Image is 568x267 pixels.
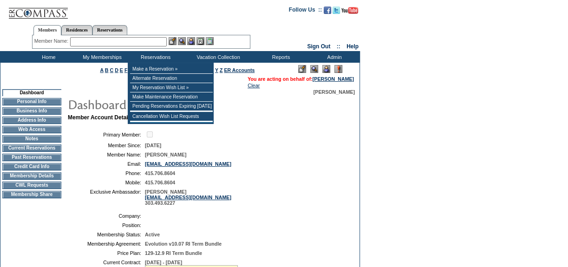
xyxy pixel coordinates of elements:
[289,6,322,17] td: Follow Us ::
[21,51,74,63] td: Home
[34,37,70,45] div: Member Name:
[2,182,61,189] td: CWL Requests
[307,51,360,63] td: Admin
[2,191,61,198] td: Membership Share
[145,250,202,256] span: 129-12.9 RI Term Bundle
[115,67,118,73] a: D
[2,117,61,124] td: Address Info
[145,170,175,176] span: 415.706.8604
[313,89,355,95] span: [PERSON_NAME]
[178,37,186,45] img: View
[72,213,141,219] td: Company:
[313,76,354,82] a: [PERSON_NAME]
[145,143,161,148] span: [DATE]
[145,180,175,185] span: 415.706.8604
[346,43,359,50] a: Help
[72,241,141,247] td: Membership Agreement:
[72,130,141,139] td: Primary Member:
[72,161,141,167] td: Email:
[61,25,92,35] a: Residences
[130,102,213,111] td: Pending Reservations Expiring [DATE]
[100,67,104,73] a: A
[130,92,213,102] td: Make Maintenance Reservation
[72,152,141,157] td: Member Name:
[72,222,141,228] td: Position:
[120,67,123,73] a: E
[74,51,128,63] td: My Memberships
[187,37,195,45] img: Impersonate
[253,51,307,63] td: Reports
[72,180,141,185] td: Mobile:
[145,260,182,265] span: [DATE] - [DATE]
[92,25,127,35] a: Reservations
[72,170,141,176] td: Phone:
[68,114,133,121] b: Member Account Details
[145,152,186,157] span: [PERSON_NAME]
[2,144,61,152] td: Current Reservations
[310,65,318,73] img: View Mode
[145,189,231,206] span: [PERSON_NAME] 303.493.6227
[105,67,109,73] a: B
[72,143,141,148] td: Member Since:
[72,189,141,206] td: Exclusive Ambassador:
[220,67,223,73] a: Z
[130,112,213,121] td: Cancellation Wish List Requests
[333,7,340,14] img: Follow us on Twitter
[145,232,160,237] span: Active
[2,98,61,105] td: Personal Info
[298,65,306,73] img: Edit Mode
[206,37,214,45] img: b_calculator.gif
[130,74,213,83] td: Alternate Reservation
[2,172,61,180] td: Membership Details
[248,76,354,82] span: You are acting on behalf of:
[2,154,61,161] td: Past Reservations
[341,9,358,15] a: Subscribe to our YouTube Channel
[130,65,213,74] td: Make a Reservation »
[2,107,61,115] td: Business Info
[337,43,340,50] span: ::
[2,89,61,96] td: Dashboard
[334,65,342,73] img: Log Concern/Member Elevation
[110,67,113,73] a: C
[215,67,218,73] a: Y
[196,37,204,45] img: Reservations
[2,163,61,170] td: Credit Card Info
[72,232,141,237] td: Membership Status:
[33,25,62,35] a: Members
[67,95,253,113] img: pgTtlDashboard.gif
[333,9,340,15] a: Follow us on Twitter
[130,83,213,92] td: My Reservation Wish List »
[128,51,181,63] td: Reservations
[307,43,330,50] a: Sign Out
[145,161,231,167] a: [EMAIL_ADDRESS][DOMAIN_NAME]
[324,9,331,15] a: Become our fan on Facebook
[322,65,330,73] img: Impersonate
[324,7,331,14] img: Become our fan on Facebook
[181,51,253,63] td: Vacation Collection
[145,241,222,247] span: Evolution v10.07 RI Term Bundle
[145,195,231,200] a: [EMAIL_ADDRESS][DOMAIN_NAME]
[72,250,141,256] td: Price Plan:
[169,37,176,45] img: b_edit.gif
[248,83,260,88] a: Clear
[341,7,358,14] img: Subscribe to our YouTube Channel
[224,67,255,73] a: ER Accounts
[2,126,61,133] td: Web Access
[124,67,128,73] a: F
[2,135,61,143] td: Notes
